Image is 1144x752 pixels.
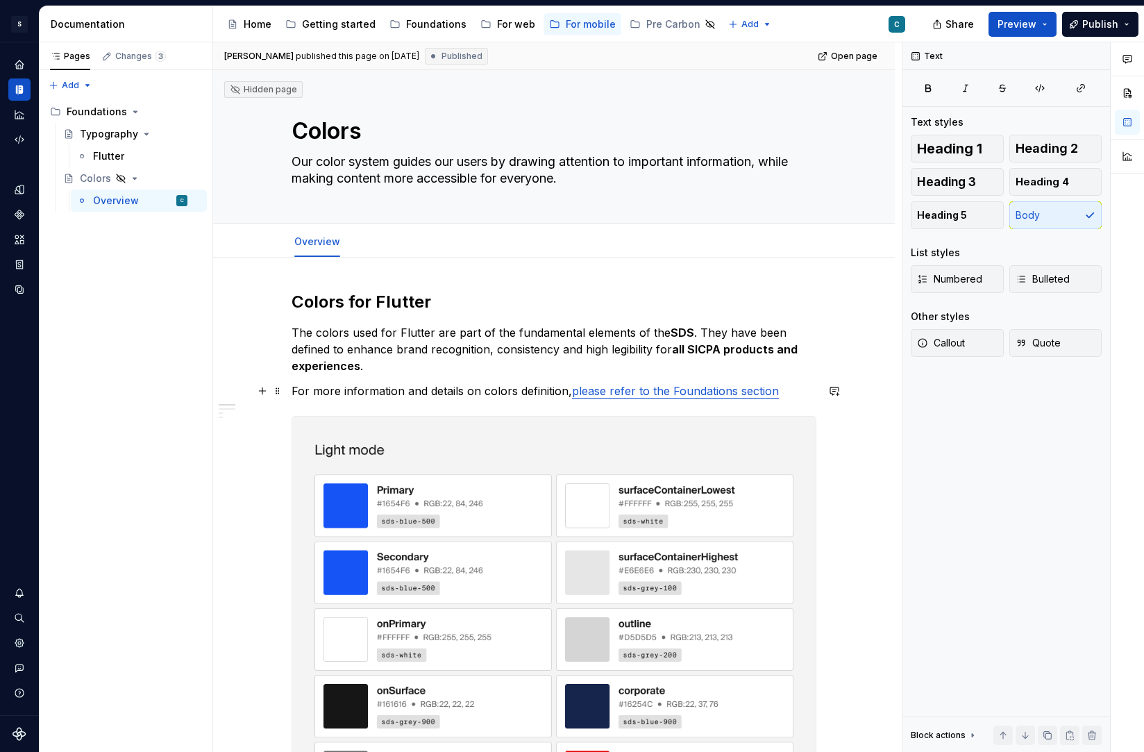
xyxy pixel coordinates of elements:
[989,12,1057,37] button: Preview
[221,13,277,35] a: Home
[180,194,184,208] div: C
[62,80,79,91] span: Add
[71,145,207,167] a: Flutter
[8,253,31,276] a: Storybook stories
[8,278,31,301] a: Data sources
[8,103,31,126] a: Analytics
[80,172,111,185] div: Colors
[1016,142,1078,156] span: Heading 2
[93,194,139,208] div: Overview
[8,128,31,151] a: Code automation
[911,329,1004,357] button: Callout
[8,632,31,654] a: Settings
[67,105,127,119] div: Foundations
[93,149,124,163] div: Flutter
[155,51,166,62] span: 3
[1009,265,1102,293] button: Bulleted
[1082,17,1118,31] span: Publish
[8,78,31,101] a: Documentation
[384,13,472,35] a: Foundations
[1016,272,1070,286] span: Bulleted
[911,201,1004,229] button: Heading 5
[11,16,28,33] div: S
[8,607,31,629] button: Search ⌘K
[50,51,90,62] div: Pages
[911,265,1004,293] button: Numbered
[917,272,982,286] span: Numbered
[544,13,621,35] a: For mobile
[917,208,967,222] span: Heading 5
[998,17,1036,31] span: Preview
[894,19,900,30] div: C
[292,291,816,313] h2: Colors for Flutter
[8,203,31,226] a: Components
[911,730,966,741] div: Block actions
[1009,168,1102,196] button: Heading 4
[289,226,346,256] div: Overview
[224,51,294,62] span: [PERSON_NAME]
[566,17,616,31] div: For mobile
[12,727,26,741] svg: Supernova Logo
[302,17,376,31] div: Getting started
[572,384,779,398] a: please refer to the Foundations section
[8,178,31,201] a: Design tokens
[296,51,419,62] div: published this page on [DATE]
[441,51,482,62] span: Published
[8,228,31,251] a: Assets
[814,47,884,66] a: Open page
[8,657,31,679] button: Contact support
[244,17,271,31] div: Home
[671,326,694,340] strong: SDS
[44,76,96,95] button: Add
[1062,12,1138,37] button: Publish
[945,17,974,31] span: Share
[294,235,340,247] a: Overview
[1009,329,1102,357] button: Quote
[911,310,970,324] div: Other styles
[58,167,207,190] a: Colors
[646,17,700,31] div: Pre Carbon
[289,151,814,190] textarea: Our color system guides our users by drawing attention to important information, while making con...
[406,17,466,31] div: Foundations
[221,10,721,38] div: Page tree
[292,324,816,374] p: The colors used for Flutter are part of the fundamental elements of the . They have been defined ...
[1016,175,1069,189] span: Heading 4
[475,13,541,35] a: For web
[1016,336,1061,350] span: Quote
[8,53,31,76] a: Home
[911,115,964,129] div: Text styles
[280,13,381,35] a: Getting started
[917,142,982,156] span: Heading 1
[58,123,207,145] a: Typography
[115,51,166,62] div: Changes
[911,168,1004,196] button: Heading 3
[44,101,207,123] div: Foundations
[624,13,721,35] a: Pre Carbon
[3,9,36,39] button: S
[925,12,983,37] button: Share
[230,84,297,95] div: Hidden page
[80,127,138,141] div: Typography
[911,246,960,260] div: List styles
[292,383,816,399] p: For more information and details on colors definition,
[917,336,965,350] span: Callout
[917,175,976,189] span: Heading 3
[831,51,877,62] span: Open page
[8,582,31,604] button: Notifications
[911,135,1004,162] button: Heading 1
[911,726,978,745] div: Block actions
[1009,135,1102,162] button: Heading 2
[724,15,776,34] button: Add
